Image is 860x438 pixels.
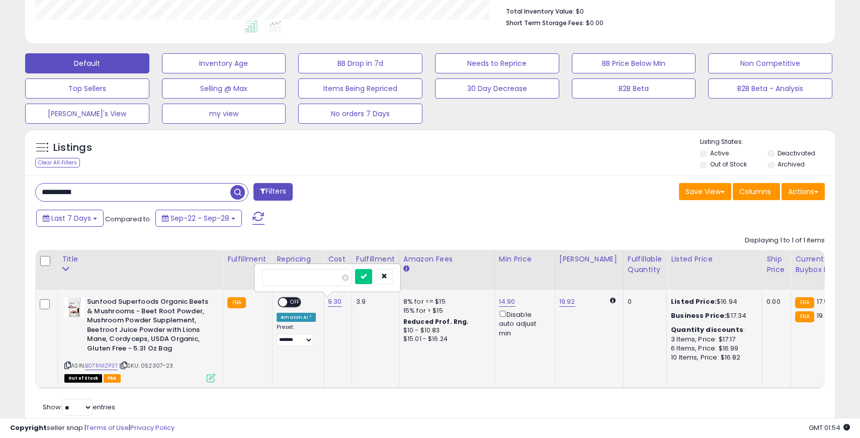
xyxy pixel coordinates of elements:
[628,254,662,275] div: Fulfillable Quantity
[506,7,574,16] b: Total Inventory Value:
[130,423,175,432] a: Privacy Policy
[817,297,832,306] span: 17.99
[253,183,293,201] button: Filters
[708,78,832,99] button: B2B Beta - Analysis
[64,374,102,383] span: All listings that are currently out of stock and unavailable for purchase on Amazon
[671,297,717,306] b: Listed Price:
[671,311,754,320] div: $17.34
[795,297,814,308] small: FBA
[733,183,780,200] button: Columns
[298,104,422,124] button: No orders 7 Days
[328,297,342,307] a: 9.30
[506,19,584,27] b: Short Term Storage Fees:
[162,53,286,73] button: Inventory Age
[739,187,771,197] span: Columns
[628,297,659,306] div: 0
[795,311,814,322] small: FBA
[104,374,121,383] span: FBA
[403,306,487,315] div: 15% for > $15
[86,423,129,432] a: Terms of Use
[35,158,80,167] div: Clear All Filters
[403,297,487,306] div: 8% for <= $15
[809,423,850,432] span: 2025-10-8 01:54 GMT
[572,78,696,99] button: B2B Beta
[25,104,149,124] button: [PERSON_NAME]'s View
[64,297,215,381] div: ASIN:
[435,53,559,73] button: Needs to Reprice
[328,254,348,265] div: Cost
[64,297,84,317] img: 41qYwrtiOuL._SL40_.jpg
[298,78,422,99] button: Items Being Repriced
[671,311,726,320] b: Business Price:
[356,254,395,275] div: Fulfillment Cost
[766,297,783,306] div: 0.00
[499,309,547,338] div: Disable auto adjust min
[782,183,825,200] button: Actions
[506,5,817,17] li: $0
[43,402,115,412] span: Show: entries
[170,213,229,223] span: Sep-22 - Sep-28
[671,254,758,265] div: Listed Price
[356,297,391,306] div: 3.9
[671,335,754,344] div: 3 Items, Price: $17.17
[227,297,246,308] small: FBA
[795,254,847,275] div: Current Buybox Price
[53,141,92,155] h5: Listings
[51,213,91,223] span: Last 7 Days
[155,210,242,227] button: Sep-22 - Sep-28
[499,297,515,307] a: 14.90
[36,210,104,227] button: Last 7 Days
[403,265,409,274] small: Amazon Fees.
[10,423,47,432] strong: Copyright
[710,149,729,157] label: Active
[25,78,149,99] button: Top Sellers
[435,78,559,99] button: 30 Day Decrease
[778,149,815,157] label: Deactivated
[572,53,696,73] button: BB Price Below Min
[162,104,286,124] button: my view
[499,254,551,265] div: Min Price
[119,362,174,370] span: | SKU: 052307-23
[87,297,209,356] b: Sunfood Superfoods Organic Beets & Mushrooms - Beet Root Powder, Mushroom Powder Supplement, Beet...
[227,254,268,265] div: Fulfillment
[62,254,219,265] div: Title
[298,53,422,73] button: BB Drop in 7d
[85,362,118,370] a: B07RN1ZP3T
[10,423,175,433] div: seller snap | |
[288,298,304,307] span: OFF
[559,254,619,265] div: [PERSON_NAME]
[277,313,316,322] div: Amazon AI *
[25,53,149,73] button: Default
[671,344,754,353] div: 6 Items, Price: $16.99
[277,254,319,265] div: Repricing
[671,353,754,362] div: 10 Items, Price: $16.82
[710,160,747,168] label: Out of Stock
[671,325,743,334] b: Quantity discounts
[403,254,490,265] div: Amazon Fees
[708,53,832,73] button: Non Competitive
[162,78,286,99] button: Selling @ Max
[403,317,469,326] b: Reduced Prof. Rng.
[671,297,754,306] div: $16.94
[745,236,825,245] div: Displaying 1 to 1 of 1 items
[679,183,731,200] button: Save View
[778,160,805,168] label: Archived
[671,325,754,334] div: :
[105,214,151,224] span: Compared to:
[559,297,575,307] a: 19.92
[700,137,834,147] p: Listing States:
[403,335,487,343] div: $15.01 - $16.24
[586,18,604,28] span: $0.00
[277,324,316,346] div: Preset:
[403,326,487,335] div: $10 - $10.83
[766,254,787,275] div: Ship Price
[817,311,833,320] span: 19.08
